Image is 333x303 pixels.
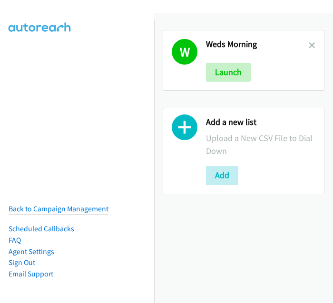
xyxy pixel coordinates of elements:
button: Launch [206,63,251,82]
button: Add [206,166,238,185]
a: Back to Campaign Management [9,204,108,213]
a: Email Support [9,269,53,278]
a: Agent Settings [9,247,54,256]
a: Sign Out [9,258,35,267]
a: FAQ [9,236,21,245]
h2: Add a new list [206,117,315,128]
a: Scheduled Callbacks [9,224,74,233]
h1: W [172,39,197,65]
p: Upload a New CSV File to Dial Down [206,132,315,157]
h2: Weds Morning [206,39,309,50]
